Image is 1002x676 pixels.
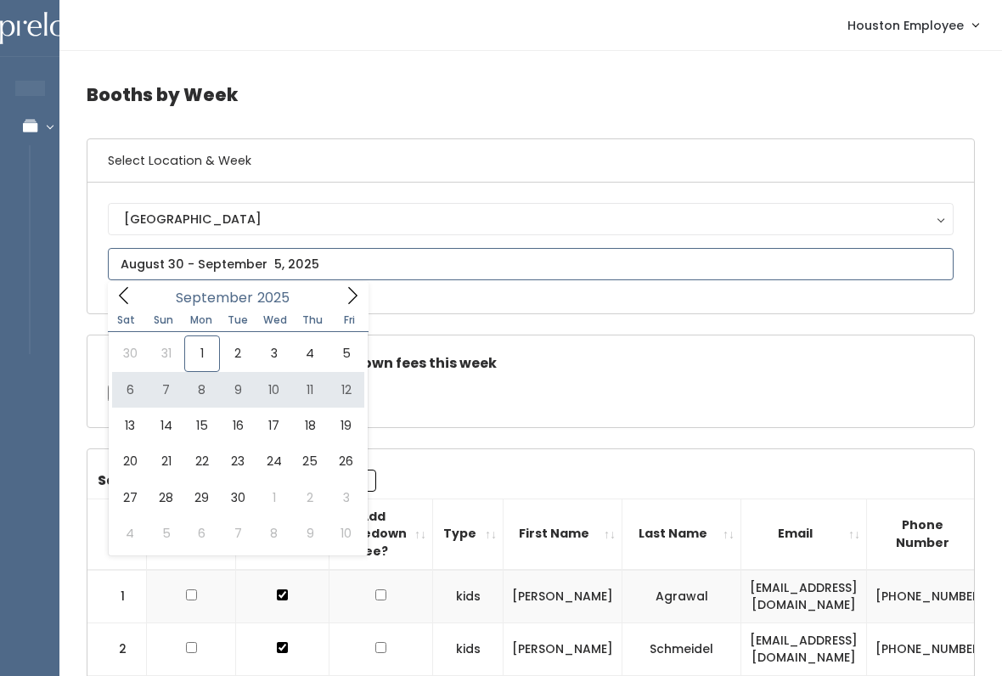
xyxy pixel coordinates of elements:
[184,408,220,443] span: September 15, 2025
[253,287,304,308] input: Year
[112,408,148,443] span: September 13, 2025
[220,408,256,443] span: September 16, 2025
[622,570,741,623] td: Agrawal
[112,515,148,551] span: October 4, 2025
[108,356,954,371] h5: Check this box if there are no takedown fees this week
[148,480,183,515] span: September 28, 2025
[220,443,256,479] span: September 23, 2025
[87,499,147,569] th: #: activate to sort column descending
[256,443,292,479] span: September 24, 2025
[504,570,622,623] td: [PERSON_NAME]
[108,315,145,325] span: Sat
[148,372,183,408] span: September 7, 2025
[741,570,867,623] td: [EMAIL_ADDRESS][DOMAIN_NAME]
[847,16,964,35] span: Houston Employee
[87,139,974,183] h6: Select Location & Week
[112,372,148,408] span: September 6, 2025
[176,291,253,305] span: September
[98,470,376,492] label: Search:
[328,372,363,408] span: September 12, 2025
[867,499,995,569] th: Phone Number: activate to sort column ascending
[145,315,183,325] span: Sun
[292,515,328,551] span: October 9, 2025
[220,372,256,408] span: September 9, 2025
[331,315,369,325] span: Fri
[220,480,256,515] span: September 30, 2025
[112,480,148,515] span: September 27, 2025
[256,372,292,408] span: September 10, 2025
[433,622,504,675] td: kids
[184,515,220,551] span: October 6, 2025
[256,515,292,551] span: October 8, 2025
[256,335,292,371] span: September 3, 2025
[256,480,292,515] span: October 1, 2025
[124,210,937,228] div: [GEOGRAPHIC_DATA]
[220,335,256,371] span: September 2, 2025
[292,443,328,479] span: September 25, 2025
[328,515,363,551] span: October 10, 2025
[329,499,433,569] th: Add Takedown Fee?: activate to sort column ascending
[294,315,331,325] span: Thu
[741,499,867,569] th: Email: activate to sort column ascending
[292,408,328,443] span: September 18, 2025
[328,443,363,479] span: September 26, 2025
[108,248,954,280] input: August 30 - September 5, 2025
[87,622,147,675] td: 2
[184,372,220,408] span: September 8, 2025
[184,480,220,515] span: September 29, 2025
[219,315,256,325] span: Tue
[256,315,294,325] span: Wed
[328,480,363,515] span: October 3, 2025
[328,408,363,443] span: September 19, 2025
[504,499,622,569] th: First Name: activate to sort column ascending
[292,372,328,408] span: September 11, 2025
[148,408,183,443] span: September 14, 2025
[292,335,328,371] span: September 4, 2025
[328,335,363,371] span: September 5, 2025
[741,622,867,675] td: [EMAIL_ADDRESS][DOMAIN_NAME]
[148,335,183,371] span: August 31, 2025
[622,499,741,569] th: Last Name: activate to sort column ascending
[87,570,147,623] td: 1
[433,499,504,569] th: Type: activate to sort column ascending
[867,622,995,675] td: [PHONE_NUMBER]
[433,570,504,623] td: kids
[183,315,220,325] span: Mon
[292,480,328,515] span: October 2, 2025
[108,203,954,235] button: [GEOGRAPHIC_DATA]
[87,71,975,118] h4: Booths by Week
[220,515,256,551] span: October 7, 2025
[622,622,741,675] td: Schmeidel
[148,515,183,551] span: October 5, 2025
[504,622,622,675] td: [PERSON_NAME]
[256,408,292,443] span: September 17, 2025
[148,443,183,479] span: September 21, 2025
[112,443,148,479] span: September 20, 2025
[112,335,148,371] span: August 30, 2025
[184,443,220,479] span: September 22, 2025
[184,335,220,371] span: September 1, 2025
[867,570,995,623] td: [PHONE_NUMBER]
[830,7,995,43] a: Houston Employee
